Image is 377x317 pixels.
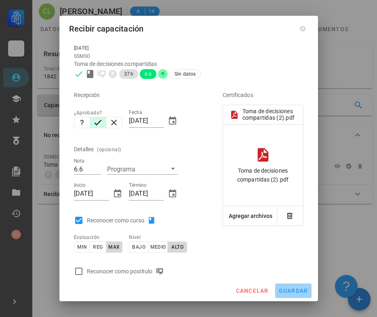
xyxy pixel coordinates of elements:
div: Certificados [223,85,303,105]
label: Nota [74,158,84,164]
div: Reconocer como postítulo [87,266,167,276]
div: Evaluación [74,233,123,241]
span: 37 h [124,69,133,79]
button: guardar [275,283,312,298]
span: SSMSO [74,53,91,59]
span: guardar [278,287,308,294]
div: ¿Aprobado? [74,109,123,117]
button: reg [90,241,106,253]
span: cancelar [235,287,268,294]
button: cancelar [232,283,272,298]
span: bajo [132,244,145,250]
span: 6.6 [145,69,152,79]
button: Agregar archivos [227,206,274,226]
div: (opcional) [97,146,121,154]
button: min [74,241,90,253]
label: Término [129,182,147,188]
div: Toma de decisiones compartidas (2).pdf [242,108,297,121]
span: min [77,244,87,250]
div: Toma de decisiones compartidas (2).pdf [230,166,297,184]
button: alto [168,241,187,253]
button: bajo [129,241,148,253]
span: max [108,244,120,250]
div: Recepción [74,85,200,105]
div: Detalles [74,139,94,159]
div: [DATE] [74,44,303,52]
div: Nivel [129,233,178,241]
label: Fecha [129,110,142,116]
button: Agregar archivos [223,206,277,226]
button: max [106,241,122,253]
span: medio [150,244,166,250]
button: medio [148,241,168,253]
label: Inicio [74,182,86,188]
div: Recibir capacitación [69,22,144,35]
span: Sin datos [175,70,196,78]
div: Reconocer como curso [87,216,159,225]
div: Toma de decisiones compartidas [74,60,303,68]
span: reg [93,244,103,250]
span: alto [171,244,183,250]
